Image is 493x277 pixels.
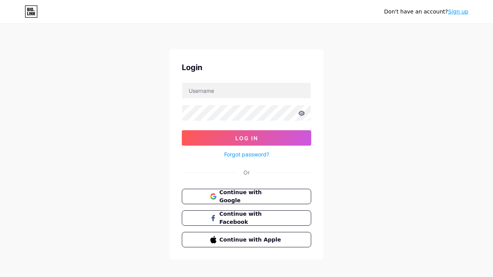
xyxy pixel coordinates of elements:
[182,189,311,204] button: Continue with Google
[243,168,250,176] div: Or
[182,210,311,226] button: Continue with Facebook
[235,135,258,141] span: Log In
[220,188,283,205] span: Continue with Google
[182,83,311,98] input: Username
[220,236,283,244] span: Continue with Apple
[220,210,283,226] span: Continue with Facebook
[384,8,468,16] div: Don't have an account?
[448,8,468,15] a: Sign up
[182,232,311,247] button: Continue with Apple
[224,150,269,158] a: Forgot password?
[182,130,311,146] button: Log In
[182,62,311,73] div: Login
